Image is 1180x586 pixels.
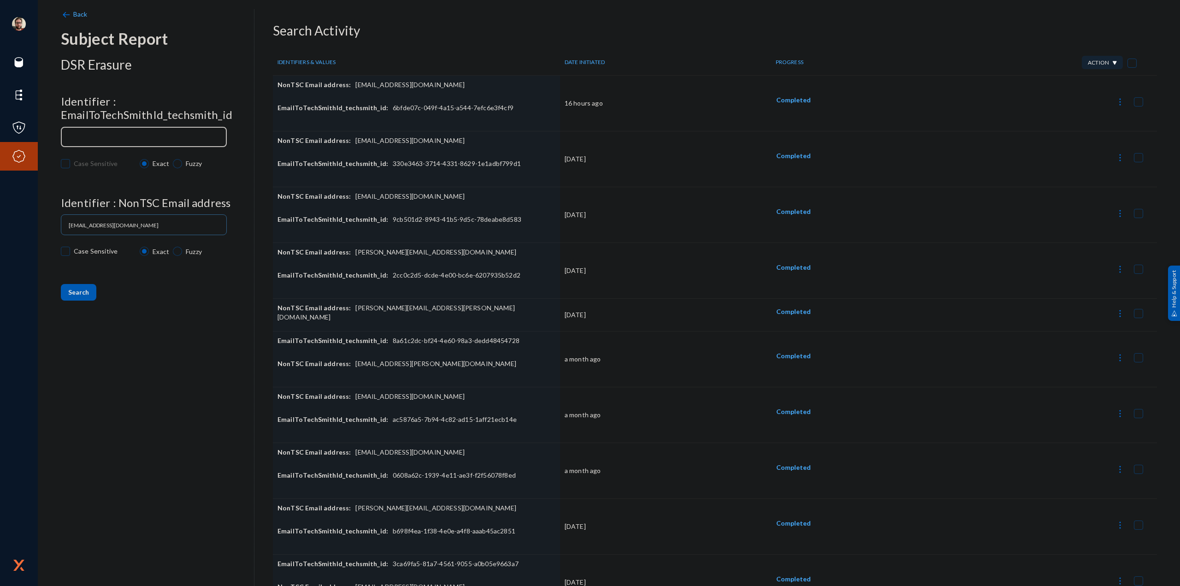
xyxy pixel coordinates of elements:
span: Completed [776,519,811,527]
span: Completed [776,308,811,315]
span: Back [73,10,88,18]
span: EmailToTechSmithId_techsmith_id: [277,271,388,279]
span: Exact [149,159,169,168]
span: Case Sensitive [74,157,118,171]
span: NonTSC Email address: [277,448,351,456]
button: Search [61,284,96,301]
img: 4ef91cf57f1b271062fbd3b442c6b465 [12,17,26,31]
a: Back [61,10,90,18]
div: [EMAIL_ADDRESS][PERSON_NAME][DOMAIN_NAME] [277,359,555,382]
img: back-arrow.svg [61,10,71,20]
div: [PERSON_NAME][EMAIL_ADDRESS][PERSON_NAME][DOMAIN_NAME] [277,303,555,326]
div: 3ca69fa5-81a7-4561-9055-a0b05e9663a7 [277,559,555,582]
td: a month ago [560,387,764,443]
img: icon-more.svg [1115,153,1125,162]
img: icon-more.svg [1115,265,1125,274]
span: EmailToTechSmithId_techsmith_id: [277,415,388,423]
button: Completed [769,303,818,320]
td: a month ago [560,331,764,387]
img: icon-elements.svg [12,88,26,102]
span: EmailToTechSmithId_techsmith_id: [277,160,388,167]
td: [DATE] [560,299,764,331]
div: [EMAIL_ADDRESS][DOMAIN_NAME] [277,80,555,103]
span: Completed [776,152,811,160]
td: [DATE] [560,187,764,243]
img: icon-more.svg [1115,209,1125,218]
div: 330e3463-3714-4331-8629-1e1adbf799d1 [277,159,555,182]
div: [EMAIL_ADDRESS][DOMAIN_NAME] [277,136,555,159]
div: Help & Support [1168,265,1180,320]
span: EmailToTechSmithId_techsmith_id: [277,337,388,344]
span: NonTSC Email address: [277,504,351,512]
span: EmailToTechSmithId_techsmith_id: [277,471,388,479]
span: EmailToTechSmithId_techsmith_id: [277,104,388,112]
span: NonTSC Email address: [277,248,351,256]
img: icon-policies.svg [12,121,26,135]
td: [DATE] [560,243,764,299]
img: icon-more.svg [1115,465,1125,474]
button: Completed [769,259,818,276]
button: Completed [769,203,818,220]
div: 8a61c2dc-bf24-4e60-98a3-dedd48454728 [277,336,555,359]
span: Completed [776,575,811,583]
td: [DATE] [560,499,764,555]
span: EmailToTechSmithId_techsmith_id: [277,527,388,535]
img: icon-more.svg [1115,353,1125,362]
img: icon-sources.svg [12,55,26,69]
img: icon-more.svg [1115,309,1125,318]
h3: DSR Erasure [61,57,254,73]
div: b698f4ea-1f38-4e0e-a4f8-aaab45ac2851 [277,527,555,550]
div: [EMAIL_ADDRESS][DOMAIN_NAME] [277,392,555,415]
img: icon-more.svg [1115,97,1125,107]
div: [EMAIL_ADDRESS][DOMAIN_NAME] [277,192,555,215]
button: Completed [769,403,818,420]
span: EmailToTechSmithId_techsmith_id: [277,560,388,568]
h3: Search Activity [273,23,1157,39]
span: Completed [776,408,811,415]
div: [PERSON_NAME][EMAIL_ADDRESS][DOMAIN_NAME] [277,503,555,527]
th: IDENTIFIERS & VALUES [273,50,560,76]
span: Completed [776,207,811,215]
h4: Identifier : NonTSC Email address [61,196,254,210]
img: help_support.svg [1171,310,1177,316]
div: 0608a62c-1939-4e11-ae3f-f2f56078f8ed [277,471,555,494]
button: Completed [769,148,818,164]
span: NonTSC Email address: [277,136,351,144]
div: 9cb501d2-8943-41b5-9d5c-78deabe8d583 [277,215,555,238]
span: Case Sensitive [74,244,118,258]
div: Subject Report [61,29,254,48]
span: Completed [776,463,811,471]
div: 6bfde07c-049f-4a15-a544-7efc6e3f4cf9 [277,103,555,126]
img: icon-more.svg [1115,576,1125,586]
span: NonTSC Email address: [277,360,351,367]
span: Completed [776,352,811,360]
span: Fuzzy [182,159,202,168]
span: NonTSC Email address: [277,304,351,312]
button: Completed [769,92,818,108]
span: NonTSC Email address: [277,392,351,400]
span: Search [68,288,89,296]
span: NonTSC Email address: [277,81,351,89]
h4: Identifier : EmailToTechSmithId_techsmith_id [61,95,254,122]
span: Completed [776,96,811,104]
span: Fuzzy [182,247,202,256]
span: EmailToTechSmithId_techsmith_id: [277,215,388,223]
span: Exact [149,247,169,256]
div: [EMAIL_ADDRESS][DOMAIN_NAME] [277,448,555,471]
img: icon-more.svg [1115,409,1125,418]
div: 2cc0c2d5-dcde-4e00-bc6e-6207935b52d2 [277,271,555,294]
div: [PERSON_NAME][EMAIL_ADDRESS][DOMAIN_NAME] [277,248,555,271]
td: a month ago [560,443,764,499]
th: PROGRESS [764,50,937,76]
td: [DATE] [560,131,764,187]
button: Completed [769,348,818,364]
div: ac5876a5-7b94-4c82-ad15-1aff21ecb14e [277,415,555,438]
button: Completed [769,515,818,532]
img: icon-compliance.svg [12,149,26,163]
span: NonTSC Email address: [277,192,351,200]
td: 16 hours ago [560,76,764,131]
span: Completed [776,263,811,271]
img: icon-more.svg [1115,521,1125,530]
th: DATE INITIATED [560,50,764,76]
button: Completed [769,459,818,476]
